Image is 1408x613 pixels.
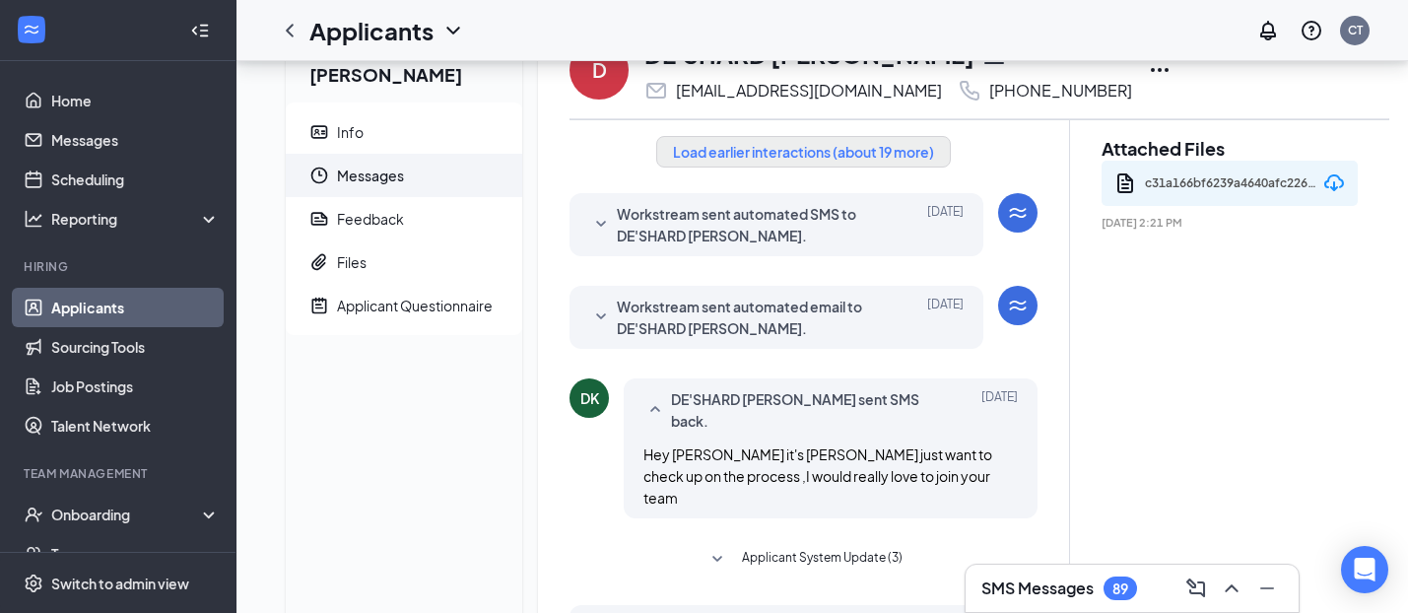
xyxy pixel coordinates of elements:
[1006,201,1030,225] svg: WorkstreamLogo
[1184,577,1208,600] svg: ComposeMessage
[592,56,607,84] div: D
[927,203,964,246] span: [DATE]
[1348,22,1363,38] div: CT
[24,209,43,229] svg: Analysis
[1300,19,1323,42] svg: QuestionInfo
[309,166,329,185] svg: Clock
[309,296,329,315] svg: NoteActive
[337,296,493,315] div: Applicant Questionnaire
[705,548,903,572] button: SmallChevronDownApplicant System Update (3)
[1216,573,1247,604] button: ChevronUp
[1102,136,1358,161] h2: Attached Files
[643,398,667,422] svg: SmallChevronUp
[981,578,1094,599] h3: SMS Messages
[337,209,404,229] div: Feedback
[51,288,220,327] a: Applicants
[286,154,522,197] a: ClockMessages
[337,122,364,142] div: Info
[981,388,1018,432] span: [DATE]
[1102,216,1358,229] span: [DATE] 2:21 PM
[705,548,729,572] svg: SmallChevronDown
[643,445,992,507] span: Hey [PERSON_NAME] it's [PERSON_NAME] just want to check up on the process ,I would really love to...
[286,110,522,154] a: ContactCardInfo
[1220,577,1243,600] svg: ChevronUp
[286,284,522,327] a: NoteActiveApplicant Questionnaire
[286,197,522,240] a: ReportFeedback
[51,406,220,445] a: Talent Network
[676,81,942,101] div: [EMAIL_ADDRESS][DOMAIN_NAME]
[51,534,220,574] a: Team
[1113,171,1137,195] svg: Document
[1006,294,1030,317] svg: WorkstreamLogo
[309,209,329,229] svg: Report
[580,388,599,408] div: DK
[22,20,41,39] svg: WorkstreamLogo
[617,203,875,246] span: Workstream sent automated SMS to DE'SHARD [PERSON_NAME].
[24,505,43,524] svg: UserCheck
[927,296,964,339] span: [DATE]
[51,367,220,406] a: Job Postings
[1180,573,1212,604] button: ComposeMessage
[278,19,302,42] svg: ChevronLeft
[1255,577,1279,600] svg: Minimize
[589,306,613,329] svg: SmallChevronDown
[589,213,613,237] svg: SmallChevronDown
[309,252,329,272] svg: Paperclip
[51,81,220,120] a: Home
[286,240,522,284] a: PaperclipFiles
[51,209,221,229] div: Reporting
[1322,171,1346,195] svg: Download
[958,79,981,102] svg: Phone
[24,258,216,275] div: Hiring
[671,388,929,432] span: DE'SHARD [PERSON_NAME] sent SMS back.
[656,136,951,168] button: Load earlier interactions (about 19 more)
[1256,19,1280,42] svg: Notifications
[644,79,668,102] svg: Email
[441,19,465,42] svg: ChevronDown
[309,122,329,142] svg: ContactCard
[51,505,203,524] div: Onboarding
[24,574,43,593] svg: Settings
[51,574,189,593] div: Switch to admin view
[51,120,220,160] a: Messages
[1148,58,1172,82] svg: Ellipses
[337,252,367,272] div: Files
[309,14,434,47] h1: Applicants
[51,327,220,367] a: Sourcing Tools
[1112,580,1128,597] div: 89
[51,160,220,199] a: Scheduling
[989,81,1132,101] div: [PHONE_NUMBER]
[337,154,506,197] span: Messages
[24,465,216,482] div: Team Management
[190,21,210,40] svg: Collapse
[1341,546,1388,593] div: Open Intercom Messenger
[617,296,875,339] span: Workstream sent automated email to DE'SHARD [PERSON_NAME].
[742,548,903,572] span: Applicant System Update (3)
[1145,169,1317,198] div: c31a166bf6239a4640afc22663f10fd3.pdf
[1251,573,1283,604] button: Minimize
